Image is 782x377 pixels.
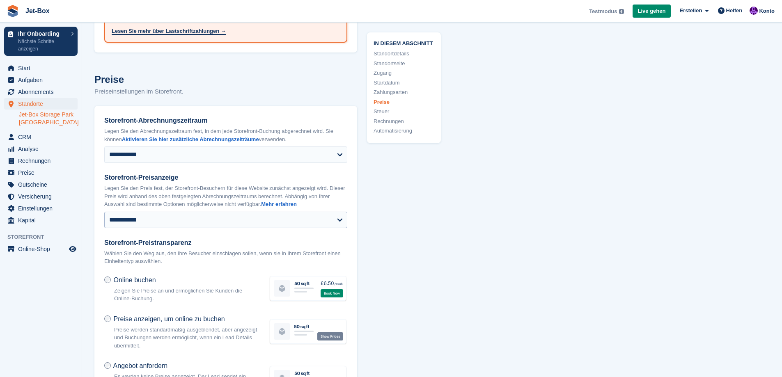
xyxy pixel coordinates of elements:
[589,7,617,16] span: Testmodus
[4,27,78,56] a: Ihr Onboarding Nächste Schritte anzeigen
[374,107,434,116] a: Steuer
[4,86,78,98] a: menu
[18,86,67,98] span: Abonnements
[18,203,67,214] span: Einstellungen
[4,179,78,190] a: menu
[104,238,347,248] label: Storefront-Preistransparenz
[4,191,78,202] a: menu
[759,7,775,15] span: Konto
[374,117,434,125] a: Rechnungen
[750,7,758,15] img: Britta Walzer
[374,50,434,58] a: Standortdetails
[4,74,78,86] a: menu
[619,9,624,14] img: icon-info-grey-7440780725fd019a000dd9b08b2336e03edf1995a4989e88bcd33f0948082b44.svg
[374,69,434,77] a: Zugang
[4,98,78,110] a: menu
[18,143,67,155] span: Analyse
[113,276,156,283] span: Online buchen
[104,362,111,369] input: Angebot anfordern
[94,72,357,87] h2: Preise
[114,326,259,350] p: Preise werden standardmäßig ausgeblendet, aber angezeigt und Buchungen werden ermöglicht, wenn ei...
[726,7,743,15] span: Helfen
[4,131,78,143] a: menu
[19,111,78,126] a: Jet-Box Storage Park [GEOGRAPHIC_DATA]
[4,215,78,226] a: menu
[18,167,67,178] span: Preise
[104,249,347,265] p: Wählen Sie den Weg aus, den Ihre Besucher einschlagen sollen, wenn sie in Ihrem Storefront einen ...
[4,167,78,178] a: menu
[104,184,347,208] p: Legen Sie den Preis fest, der Storefront-Besuchern für diese Website zunächst angezeigt wird. Die...
[4,155,78,167] a: menu
[374,59,434,67] a: Standortseite
[18,179,67,190] span: Gutscheine
[374,88,434,96] a: Zahlungsarten
[104,127,347,143] p: Legen Sie den Abrechnungszeitraum fest, in dem jede Storefront-Buchung abgerechnet wird. Sie könn...
[374,127,434,135] a: Automatisierung
[638,7,666,15] span: Live gehen
[113,362,168,369] span: Angebot anfordern
[4,203,78,214] a: menu
[18,243,67,255] span: Online-Shop
[374,78,434,87] a: Startdatum
[7,5,19,17] img: stora-icon-8386f47178a22dfd0bd8f6a31ec36ba5ce8667c1dd55bd0f319d3a0aa187defe.svg
[104,116,347,126] label: Storefront-Abrechnungszeitraum
[114,287,259,303] p: Zeigen Sie Preise an und ermöglichen Sie Kunden die Online-Buchung.
[18,215,67,226] span: Kapital
[4,62,78,74] a: menu
[104,276,111,283] input: Online buchen
[374,39,434,46] span: In diesem Abschnitt
[104,315,111,322] input: Preise anzeigen, um online zu buchen
[4,243,78,255] a: Speisekarte
[18,74,67,86] span: Aufgaben
[633,5,671,18] a: Live gehen
[18,98,67,110] span: Standorte
[18,155,67,167] span: Rechnungen
[4,143,78,155] a: menu
[18,131,67,143] span: CRM
[113,315,225,322] span: Preise anzeigen, um online zu buchen
[18,31,67,37] p: Ihr Onboarding
[112,28,226,35] a: Lesen Sie mehr über Lastschriftzahlungen →
[679,7,702,15] span: Erstellen
[18,191,67,202] span: Versicherung
[104,173,347,183] label: Storefront-Preisanzeige
[374,98,434,106] a: Preise
[18,38,67,53] p: Nächste Schritte anzeigen
[7,233,82,241] span: Storefront
[122,136,259,142] a: Aktivieren Sie hier zusätzliche Abrechnungszeiträume
[94,87,357,96] p: Preiseinstellungen im Storefront.
[22,4,53,18] a: Jet-Box
[18,62,67,74] span: Start
[261,201,297,207] a: Mehr erfahren
[68,244,78,254] a: Vorschau-Shop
